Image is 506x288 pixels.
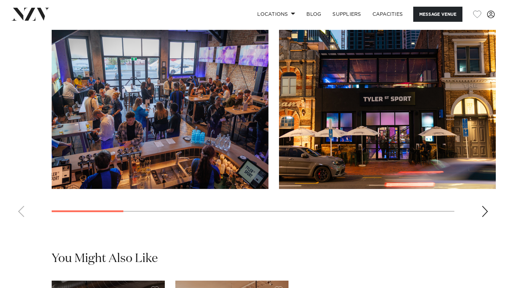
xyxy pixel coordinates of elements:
h2: You Might Also Like [52,251,158,267]
a: Locations [252,7,301,22]
img: nzv-logo.png [11,8,50,20]
button: Message Venue [413,7,462,22]
swiper-slide: 1 / 10 [52,30,268,189]
a: BLOG [301,7,327,22]
a: Capacities [367,7,409,22]
a: SUPPLIERS [327,7,366,22]
swiper-slide: 2 / 10 [279,30,496,189]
